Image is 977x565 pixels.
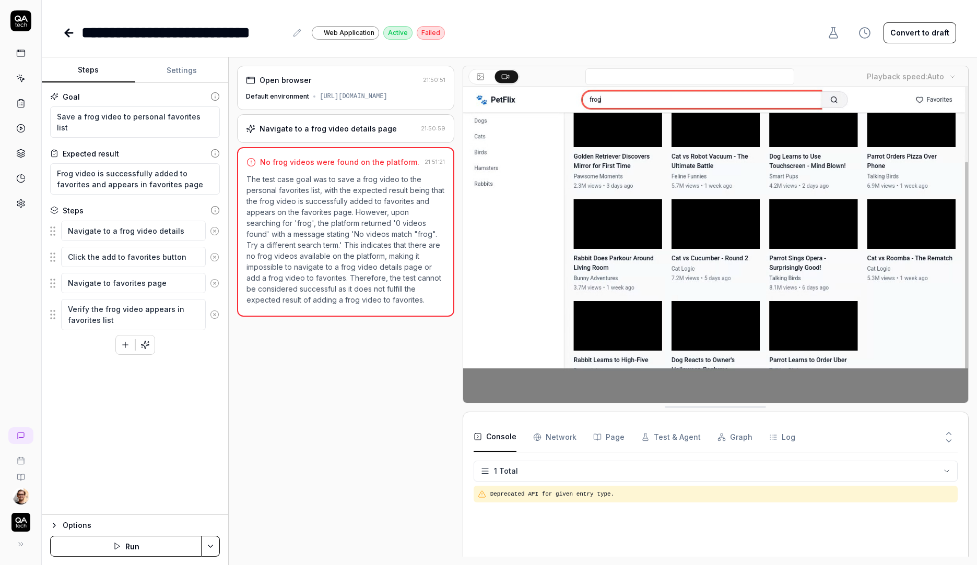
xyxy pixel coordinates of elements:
div: Goal [63,91,80,102]
a: Book a call with us [4,448,37,465]
div: Suggestions [50,220,220,242]
time: 21:51:21 [425,158,445,165]
button: QA Tech Logo [4,504,37,534]
a: Web Application [312,26,379,40]
button: Remove step [206,304,223,325]
button: Convert to draft [884,22,956,43]
div: Suggestions [50,272,220,294]
button: Remove step [206,247,223,268]
button: Remove step [206,273,223,294]
div: Failed [417,26,445,40]
div: No frog videos were found on the platform. [260,157,419,167]
button: Console [474,423,516,452]
div: [URL][DOMAIN_NAME] [320,92,387,101]
time: 21:50:59 [421,125,445,132]
img: 704fe57e-bae9-4a0d-8bcb-c4203d9f0bb2.jpeg [13,488,29,504]
button: Graph [717,423,752,452]
div: Default environment [246,92,309,101]
button: Network [533,423,576,452]
button: Log [769,423,795,452]
div: Playback speed: [867,71,944,82]
button: Remove step [206,221,223,242]
button: Test & Agent [641,423,701,452]
button: Settings [135,58,229,83]
span: Web Application [324,28,374,38]
time: 21:50:51 [423,76,445,83]
div: Steps [63,205,84,216]
button: Options [50,519,220,532]
button: Run [50,536,202,557]
div: Active [383,26,413,40]
a: New conversation [8,427,33,444]
img: QA Tech Logo [11,513,30,532]
button: Page [593,423,625,452]
button: Steps [42,58,135,83]
a: Documentation [4,465,37,482]
div: Suggestions [50,246,220,268]
button: View version history [852,22,877,43]
div: Options [63,519,220,532]
pre: Deprecated API for given entry type. [490,490,954,499]
div: Open browser [260,75,311,86]
div: Navigate to a frog video details page [260,123,397,134]
div: Expected result [63,148,119,159]
p: The test case goal was to save a frog video to the personal favorites list, with the expected res... [246,174,444,305]
div: Suggestions [50,298,220,331]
